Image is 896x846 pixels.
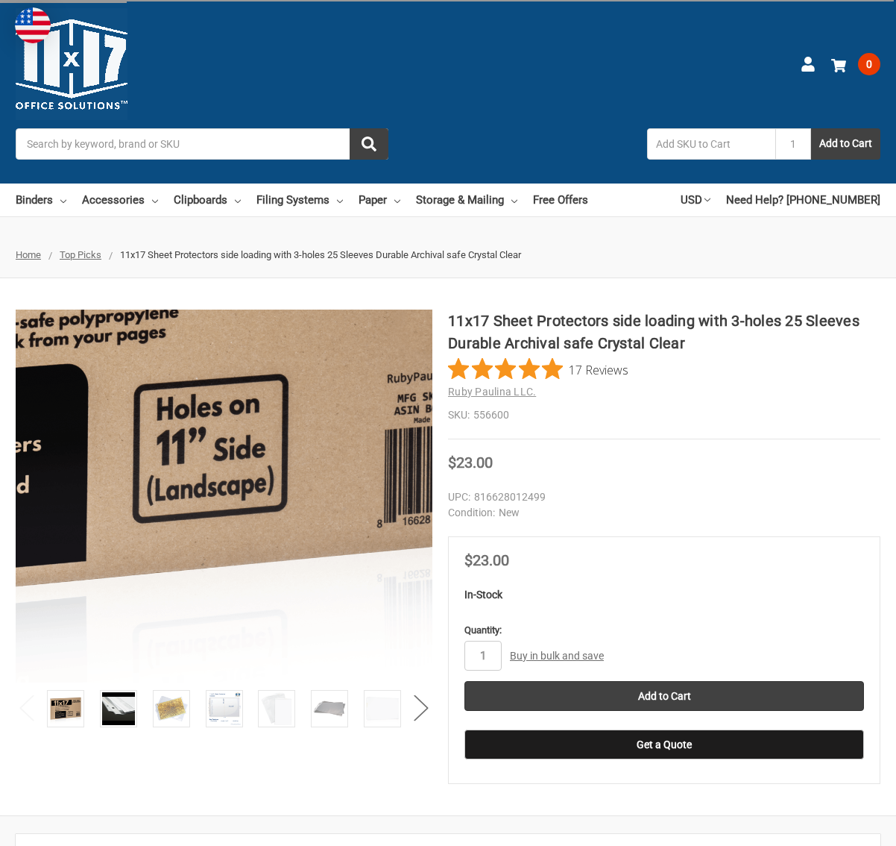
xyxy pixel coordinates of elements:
[726,184,880,216] a: Need Help? [PHONE_NUMBER]
[448,505,495,521] dt: Condition:
[681,184,710,216] a: USD
[49,692,82,725] img: 11x17 Sheet Protectors side loading with 3-holes 25 Sleeves Durable Archival safe Crystal Clear
[831,45,880,84] a: 0
[256,184,343,216] a: Filing Systems
[464,587,864,603] p: In-Stock
[208,692,241,725] img: 11x17 Sheet Protectors side loading with 3-holes 25 Sleeves Durable Archival safe Crystal Clear
[858,53,880,75] span: 0
[120,249,521,260] span: 11x17 Sheet Protectors side loading with 3-holes 25 Sleeves Durable Archival safe Crystal Clear
[174,184,241,216] a: Clipboards
[359,184,400,216] a: Paper
[448,407,880,423] dd: 556600
[12,685,42,730] button: Previous
[366,692,399,725] img: 11x17 Sheet Protectors side loading with 3-holes 25 Sleeves Durable Archival safe Crystal Clear
[16,128,388,160] input: Search by keyword, brand or SKU
[313,692,346,725] img: 11x17 Sheet Protectors side loading with 3-holes 25 Sleeves Durable Archival safe Crystal Clear
[464,681,864,711] input: Add to Cart
[448,386,536,398] a: Ruby Paulina LLC.
[60,249,101,260] a: Top Picks
[448,489,880,505] dd: 816628012499
[448,310,880,354] h1: 11x17 Sheet Protectors side loading with 3-holes 25 Sleeves Durable Archival safe Crystal Clear
[260,692,293,725] img: 11x17 Sheet Protectors side loading with 3-holes 25 Sleeves Durable Archival safe Crystal Clear
[416,184,517,216] a: Storage & Mailing
[406,685,436,730] button: Next
[464,623,864,638] label: Quantity:
[647,128,775,160] input: Add SKU to Cart
[533,184,588,216] a: Free Offers
[16,8,127,120] img: 11x17.com
[155,692,188,725] img: 11x17 Sheet Protector Poly with holes on 11" side 556600
[464,551,509,569] span: $23.00
[464,730,864,759] button: Get a Quote
[569,358,628,380] span: 17 Reviews
[448,454,493,471] span: $23.00
[15,7,51,43] img: duty and tax information for United States
[16,184,66,216] a: Binders
[510,650,604,662] a: Buy in bulk and save
[448,505,880,521] dd: New
[448,407,470,423] dt: SKU:
[102,692,135,725] img: 11x17 Sheet Protectors side loading with 3-holes 25 Sleeves Durable Archival safe Crystal Clear
[448,358,628,380] button: Rated 4.8 out of 5 stars from 17 reviews. Jump to reviews.
[811,128,880,160] button: Add to Cart
[448,489,470,505] dt: UPC:
[82,184,158,216] a: Accessories
[16,249,41,260] a: Home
